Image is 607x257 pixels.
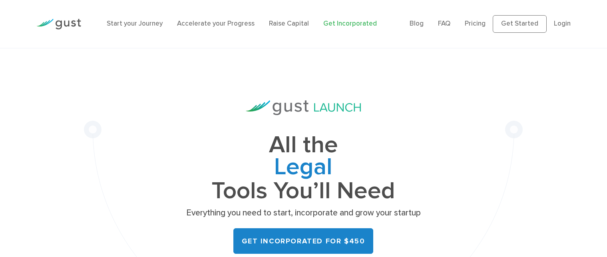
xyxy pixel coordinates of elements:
[233,228,373,254] a: Get Incorporated for $450
[183,134,423,202] h1: All the Tools You’ll Need
[493,15,547,33] a: Get Started
[410,20,424,28] a: Blog
[465,20,486,28] a: Pricing
[269,20,309,28] a: Raise Capital
[438,20,450,28] a: FAQ
[107,20,163,28] a: Start your Journey
[554,20,571,28] a: Login
[323,20,377,28] a: Get Incorporated
[246,100,361,115] img: Gust Launch Logo
[177,20,255,28] a: Accelerate your Progress
[183,207,423,219] p: Everything you need to start, incorporate and grow your startup
[183,156,423,180] span: Legal
[36,19,81,30] img: Gust Logo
